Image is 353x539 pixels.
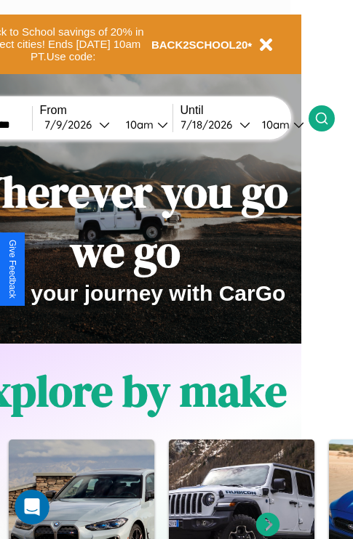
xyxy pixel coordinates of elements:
button: 10am [250,117,309,132]
div: 7 / 18 / 2026 [181,118,239,131]
button: 10am [114,117,172,132]
div: 7 / 9 / 2026 [44,118,99,131]
div: Give Feedback [7,240,17,299]
iframe: Intercom live chat [15,490,49,524]
button: 7/9/2026 [40,117,114,132]
b: BACK2SCHOOL20 [151,38,248,51]
label: Until [181,104,309,117]
label: From [40,104,172,117]
div: 10am [119,118,157,131]
div: 10am [255,118,293,131]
